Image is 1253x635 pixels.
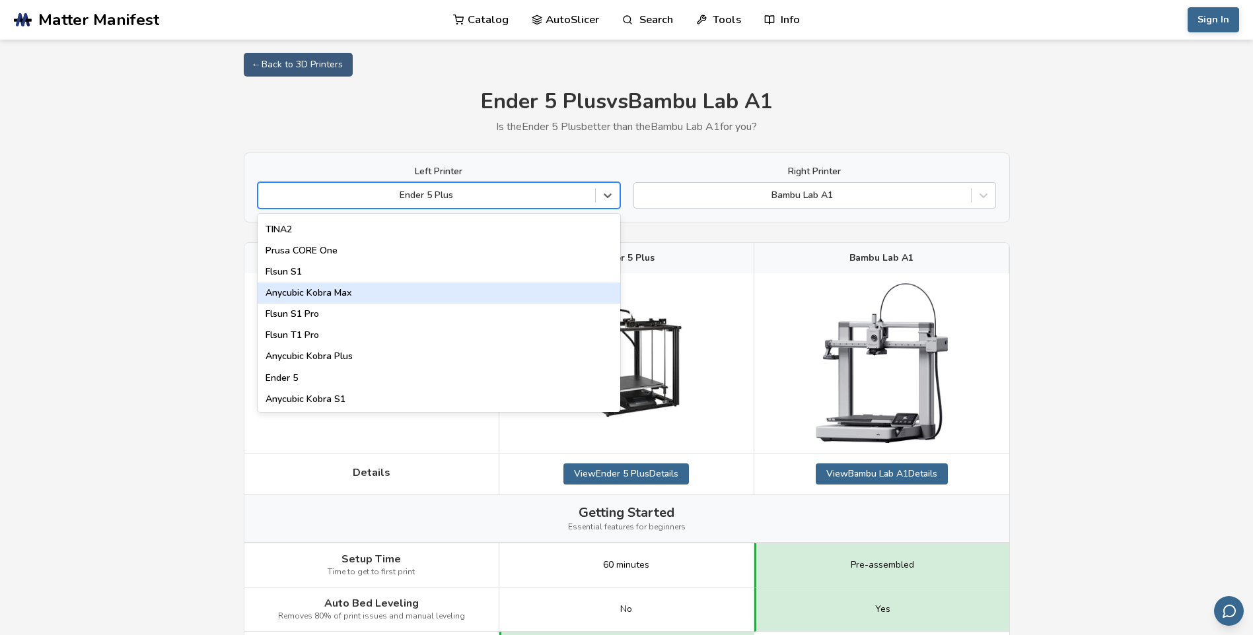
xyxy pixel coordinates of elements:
img: Ender 5 Plus [560,297,692,429]
label: Left Printer [258,166,620,177]
span: Matter Manifest [38,11,159,29]
span: Yes [875,604,890,615]
a: ← Back to 3D Printers [244,53,353,77]
span: Time to get to first print [328,568,415,577]
span: Setup Time [341,553,401,565]
span: No [620,604,632,615]
div: Anycubic Kobra Plus [258,346,620,367]
div: Flsun S1 Pro [258,304,620,325]
span: Auto Bed Leveling [324,597,419,609]
div: TINA2 [258,219,620,240]
button: Send feedback via email [1214,596,1244,626]
label: Right Printer [633,166,996,177]
img: Bambu Lab A1 [816,283,948,442]
p: Is the Ender 5 Plus better than the Bambu Lab A1 for you? [244,121,1010,133]
div: Flsun T1 Pro [258,325,620,346]
a: ViewEnder 5 PlusDetails [563,463,689,485]
span: Essential features for beginners [568,523,686,532]
span: Removes 80% of print issues and manual leveling [278,612,465,621]
span: Bambu Lab A1 [849,253,913,263]
span: Getting Started [579,505,674,520]
div: Anycubic Kobra Max [258,283,620,304]
h1: Ender 5 Plus vs Bambu Lab A1 [244,90,1010,114]
span: Ender 5 Plus [598,253,655,263]
input: Bambu Lab A1 [641,190,643,201]
span: Details [353,467,390,479]
span: 60 minutes [603,560,649,570]
div: Flsun S1 [258,261,620,283]
div: Ender 5 [258,368,620,389]
span: Pre-assembled [851,560,914,570]
button: Sign In [1188,7,1239,32]
input: Ender 5 PlusFlashforge Adventurer 4 ProPrusa MiniQIDI X-CF ProQIDI X-Max 3QIDI X-Plus 3QIDI X-Plu... [265,190,268,201]
div: Prusa CORE One [258,240,620,261]
a: ViewBambu Lab A1Details [816,463,948,485]
div: Anycubic Kobra S1 [258,389,620,410]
